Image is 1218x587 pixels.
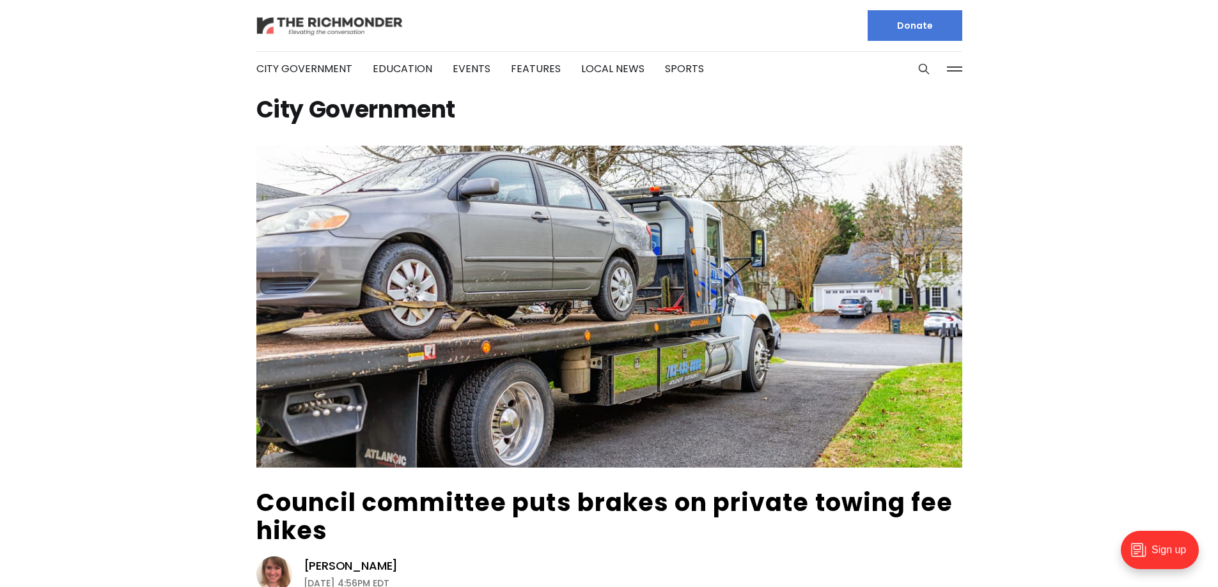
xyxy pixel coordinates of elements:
a: Council committee puts brakes on private towing fee hikes [256,485,953,547]
button: Search this site [914,59,933,79]
img: The Richmonder [256,15,403,37]
a: Local News [581,61,644,76]
a: Events [453,61,490,76]
a: Features [511,61,561,76]
a: Sports [665,61,704,76]
a: Donate [868,10,962,41]
iframe: portal-trigger [1110,524,1218,587]
h1: City Government [256,100,962,120]
a: Education [373,61,432,76]
a: [PERSON_NAME] [304,558,398,574]
a: City Government [256,61,352,76]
